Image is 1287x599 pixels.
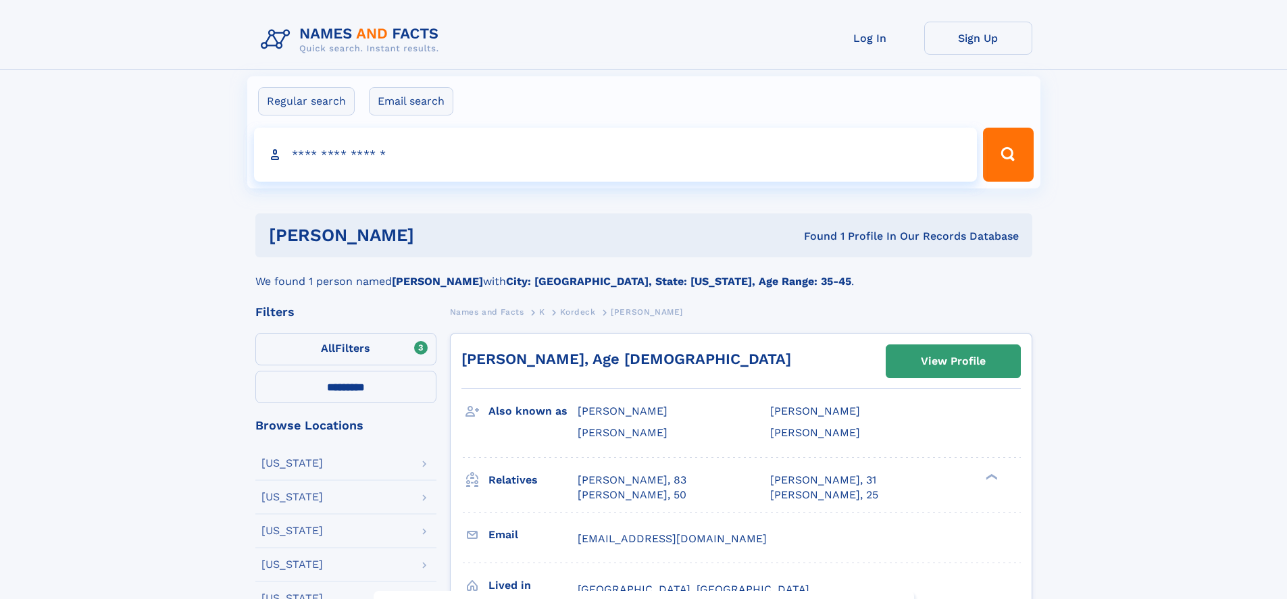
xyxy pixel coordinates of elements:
[506,275,851,288] b: City: [GEOGRAPHIC_DATA], State: [US_STATE], Age Range: 35-45
[539,303,545,320] a: K
[578,583,809,596] span: [GEOGRAPHIC_DATA], [GEOGRAPHIC_DATA]
[770,426,860,439] span: [PERSON_NAME]
[770,488,878,502] a: [PERSON_NAME], 25
[770,473,876,488] a: [PERSON_NAME], 31
[392,275,483,288] b: [PERSON_NAME]
[261,525,323,536] div: [US_STATE]
[921,346,986,377] div: View Profile
[560,303,595,320] a: Kordeck
[609,229,1019,244] div: Found 1 Profile In Our Records Database
[578,473,686,488] a: [PERSON_NAME], 83
[488,469,578,492] h3: Relatives
[560,307,595,317] span: Kordeck
[255,257,1032,290] div: We found 1 person named with .
[816,22,924,55] a: Log In
[488,574,578,597] h3: Lived in
[578,532,767,545] span: [EMAIL_ADDRESS][DOMAIN_NAME]
[255,22,450,58] img: Logo Names and Facts
[488,400,578,423] h3: Also known as
[255,333,436,365] label: Filters
[261,458,323,469] div: [US_STATE]
[261,492,323,502] div: [US_STATE]
[269,227,609,244] h1: [PERSON_NAME]
[578,426,667,439] span: [PERSON_NAME]
[488,523,578,546] h3: Email
[369,87,453,115] label: Email search
[261,559,323,570] div: [US_STATE]
[578,488,686,502] a: [PERSON_NAME], 50
[255,306,436,318] div: Filters
[258,87,355,115] label: Regular search
[254,128,978,182] input: search input
[578,405,667,417] span: [PERSON_NAME]
[983,128,1033,182] button: Search Button
[611,307,683,317] span: [PERSON_NAME]
[770,405,860,417] span: [PERSON_NAME]
[461,350,791,367] a: [PERSON_NAME], Age [DEMOGRAPHIC_DATA]
[321,342,335,355] span: All
[982,472,999,481] div: ❯
[539,307,545,317] span: K
[886,345,1020,377] a: View Profile
[924,22,1032,55] a: Sign Up
[255,419,436,432] div: Browse Locations
[450,303,524,320] a: Names and Facts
